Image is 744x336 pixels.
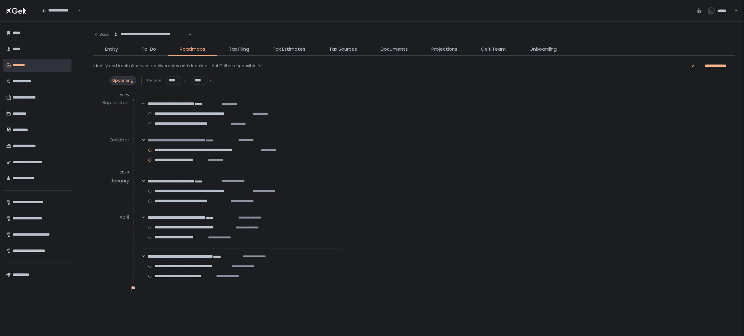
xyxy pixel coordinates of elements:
[431,46,457,53] span: Projections
[109,135,129,145] div: October
[109,28,192,41] div: Search for option
[93,170,129,175] div: 2026
[111,176,129,186] div: January
[105,46,118,53] span: Entity
[109,76,136,85] div: Upcoming
[41,13,77,20] input: Search for option
[93,32,109,37] div: Back
[114,37,188,43] input: Search for option
[273,46,305,53] span: Tax Estimates
[229,46,249,53] span: Tax Filing
[146,78,161,83] span: Tax year
[142,46,156,53] span: To-Do
[119,212,129,222] div: April
[93,63,264,69] div: Identify and track all services, deliverables and deadlines that Gelt is responsible for.
[329,46,357,53] span: Tax Sources
[529,46,557,53] span: Onboarding
[93,28,109,41] button: Back
[37,4,81,17] div: Search for option
[481,46,506,53] span: Gelt Team
[381,46,408,53] span: Documents
[102,98,129,108] div: September
[93,93,129,98] div: 2025
[180,46,205,53] span: Roadmaps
